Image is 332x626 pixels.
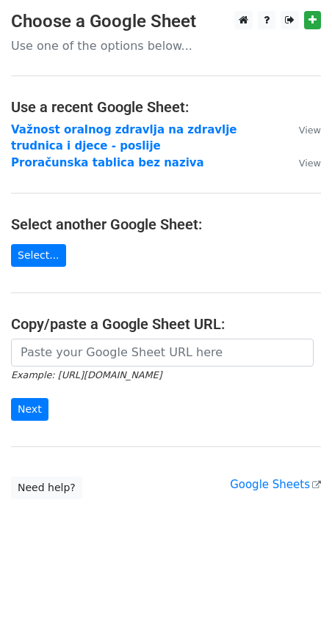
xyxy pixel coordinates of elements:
[11,123,237,153] a: Važnost oralnog zdravlja na zdravlje trudnica i djece - poslije
[11,11,321,32] h3: Choose a Google Sheet
[11,398,48,421] input: Next
[11,98,321,116] h4: Use a recent Google Sheet:
[230,478,321,491] a: Google Sheets
[11,339,314,367] input: Paste your Google Sheet URL here
[11,315,321,333] h4: Copy/paste a Google Sheet URL:
[11,216,321,233] h4: Select another Google Sheet:
[11,38,321,54] p: Use one of the options below...
[11,156,204,169] a: Proračunska tablica bez naziva
[11,369,162,380] small: Example: [URL][DOMAIN_NAME]
[299,125,321,136] small: View
[284,156,321,169] a: View
[11,476,82,499] a: Need help?
[11,244,66,267] a: Select...
[299,158,321,169] small: View
[284,123,321,136] a: View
